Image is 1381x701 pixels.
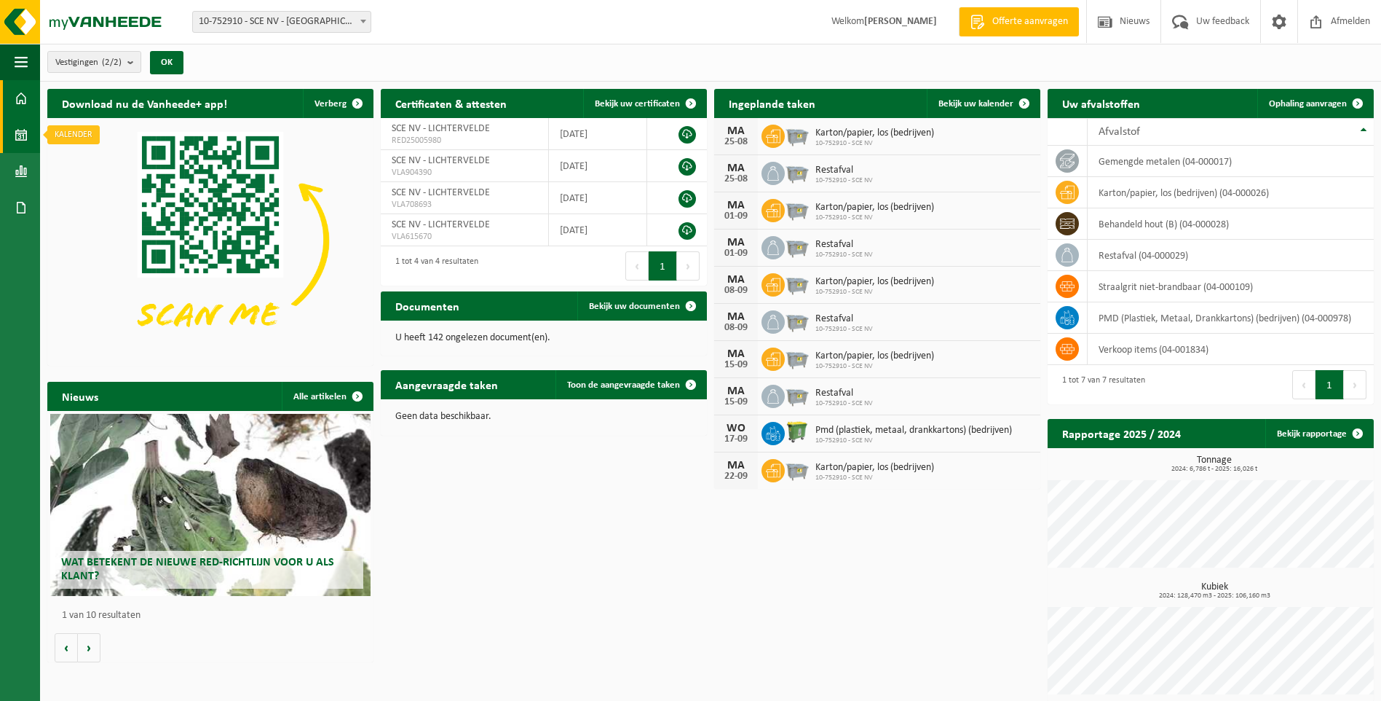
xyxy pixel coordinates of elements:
[392,231,537,243] span: VLA615670
[78,633,100,662] button: Volgende
[1055,466,1374,473] span: 2024: 6,786 t - 2025: 16,026 t
[721,125,751,137] div: MA
[1088,177,1374,208] td: karton/papier, los (bedrijven) (04-000026)
[1088,240,1374,271] td: restafval (04-000029)
[1292,370,1315,399] button: Previous
[555,370,705,399] a: Toon de aangevraagde taken
[714,89,830,117] h2: Ingeplande taken
[150,51,183,74] button: OK
[625,251,649,281] button: Previous
[815,399,873,408] span: 10-752910 - SCE NV
[55,52,122,74] span: Vestigingen
[721,274,751,286] div: MA
[577,291,705,321] a: Bekijk uw documenten
[785,197,810,222] img: WB-2500-GAL-GY-01
[959,7,1079,36] a: Offerte aanvragen
[1099,126,1140,138] span: Afvalstof
[589,302,680,311] span: Bekijk uw documenten
[47,118,373,363] img: Download de VHEPlus App
[721,385,751,397] div: MA
[1088,208,1374,240] td: behandeld hout (B) (04-000028)
[938,99,1013,109] span: Bekijk uw kalender
[785,457,810,482] img: WB-2500-GAL-GY-01
[1055,582,1374,600] h3: Kubiek
[392,155,490,166] span: SCE NV - LICHTERVELDE
[785,420,810,445] img: WB-0770-HPE-GN-50
[1088,334,1374,365] td: verkoop items (04-001834)
[1048,89,1155,117] h2: Uw afvalstoffen
[785,345,810,370] img: WB-2500-GAL-GY-01
[785,383,810,407] img: WB-2500-GAL-GY-01
[815,350,934,362] span: Karton/papier, los (bedrijven)
[395,412,692,422] p: Geen data beschikbaar.
[192,11,371,33] span: 10-752910 - SCE NV - LICHTERVELDE
[55,633,78,662] button: Vorige
[1088,271,1374,302] td: straalgrit niet-brandbaar (04-000109)
[392,187,490,198] span: SCE NV - LICHTERVELDE
[721,286,751,296] div: 08-09
[314,99,347,109] span: Verberg
[785,308,810,333] img: WB-2500-GAL-GY-01
[815,176,873,185] span: 10-752910 - SCE NV
[381,291,474,320] h2: Documenten
[649,251,677,281] button: 1
[815,239,873,251] span: Restafval
[549,214,647,246] td: [DATE]
[927,89,1039,118] a: Bekijk uw kalender
[721,397,751,407] div: 15-09
[815,165,873,176] span: Restafval
[388,250,478,282] div: 1 tot 4 van 4 resultaten
[102,58,122,67] count: (2/2)
[785,160,810,184] img: WB-2500-GAL-GY-01
[1055,455,1374,473] h3: Tonnage
[815,128,934,139] span: Karton/papier, los (bedrijven)
[721,460,751,471] div: MA
[1088,302,1374,334] td: PMD (Plastiek, Metaal, Drankkartons) (bedrijven) (04-000978)
[549,118,647,150] td: [DATE]
[193,12,371,32] span: 10-752910 - SCE NV - LICHTERVELDE
[50,414,370,596] a: Wat betekent de nieuwe RED-richtlijn voor u als klant?
[392,167,537,179] span: VLA904390
[721,471,751,482] div: 22-09
[785,234,810,259] img: WB-2500-GAL-GY-01
[815,202,934,214] span: Karton/papier, los (bedrijven)
[815,462,934,474] span: Karton/papier, los (bedrijven)
[815,139,934,148] span: 10-752910 - SCE NV
[721,348,751,360] div: MA
[381,370,513,399] h2: Aangevraagde taken
[1055,369,1145,401] div: 1 tot 7 van 7 resultaten
[721,423,751,434] div: WO
[549,182,647,214] td: [DATE]
[392,123,490,134] span: SCE NV - LICHTERVELDE
[62,611,366,621] p: 1 van 10 resultaten
[815,325,873,334] span: 10-752910 - SCE NV
[721,434,751,445] div: 17-09
[567,380,680,390] span: Toon de aangevraagde taken
[815,474,934,482] span: 10-752910 - SCE NV
[282,382,372,411] a: Alle artikelen
[721,237,751,248] div: MA
[815,251,873,259] span: 10-752910 - SCE NV
[721,137,751,147] div: 25-08
[721,360,751,370] div: 15-09
[47,382,113,410] h2: Nieuws
[583,89,705,118] a: Bekijk uw certificaten
[815,214,934,222] span: 10-752910 - SCE NV
[1048,419,1195,447] h2: Rapportage 2025 / 2024
[1055,592,1374,600] span: 2024: 128,470 m3 - 2025: 106,160 m3
[395,333,692,343] p: U heeft 142 ongelezen document(en).
[721,248,751,259] div: 01-09
[989,15,1072,29] span: Offerte aanvragen
[1088,146,1374,177] td: gemengde metalen (04-000017)
[677,251,700,281] button: Next
[392,199,537,211] span: VLA708693
[785,271,810,296] img: WB-2500-GAL-GY-01
[549,150,647,182] td: [DATE]
[815,288,934,297] span: 10-752910 - SCE NV
[1265,419,1372,448] a: Bekijk rapportage
[392,219,490,230] span: SCE NV - LICHTERVELDE
[47,89,242,117] h2: Download nu de Vanheede+ app!
[785,122,810,147] img: WB-2500-GAL-GY-01
[1257,89,1372,118] a: Ophaling aanvragen
[815,276,934,288] span: Karton/papier, los (bedrijven)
